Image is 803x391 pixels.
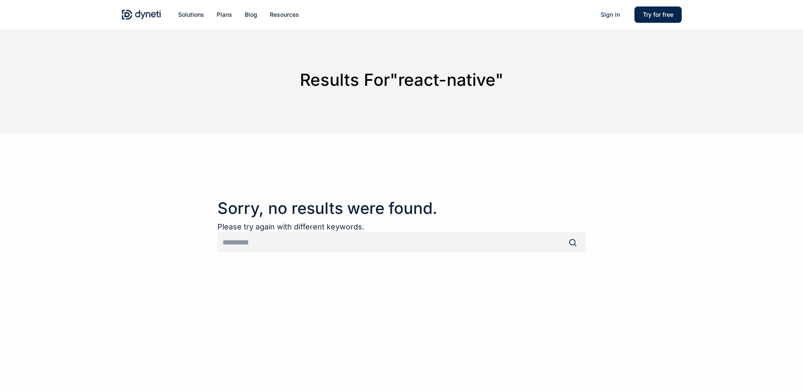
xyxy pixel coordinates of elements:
a: Resources [270,10,299,19]
span: Solutions [178,11,204,18]
a: Blog [245,10,257,19]
span: Resources [270,11,299,18]
a: Try for free [634,10,682,19]
span: Sign in [601,11,620,18]
span: Blog [245,11,257,18]
h3: Sorry, no results were found. [217,198,586,218]
a: Plans [217,10,232,19]
h1: Results For [121,69,682,90]
p: Please try again with different keywords. [217,221,586,232]
a: Solutions [178,10,204,19]
img: Dyneti Technologies [121,8,161,21]
a: Sign in [592,10,628,19]
span: Try for free [643,11,673,18]
span: Plans [217,11,232,18]
span: "react-native" [390,69,504,90]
